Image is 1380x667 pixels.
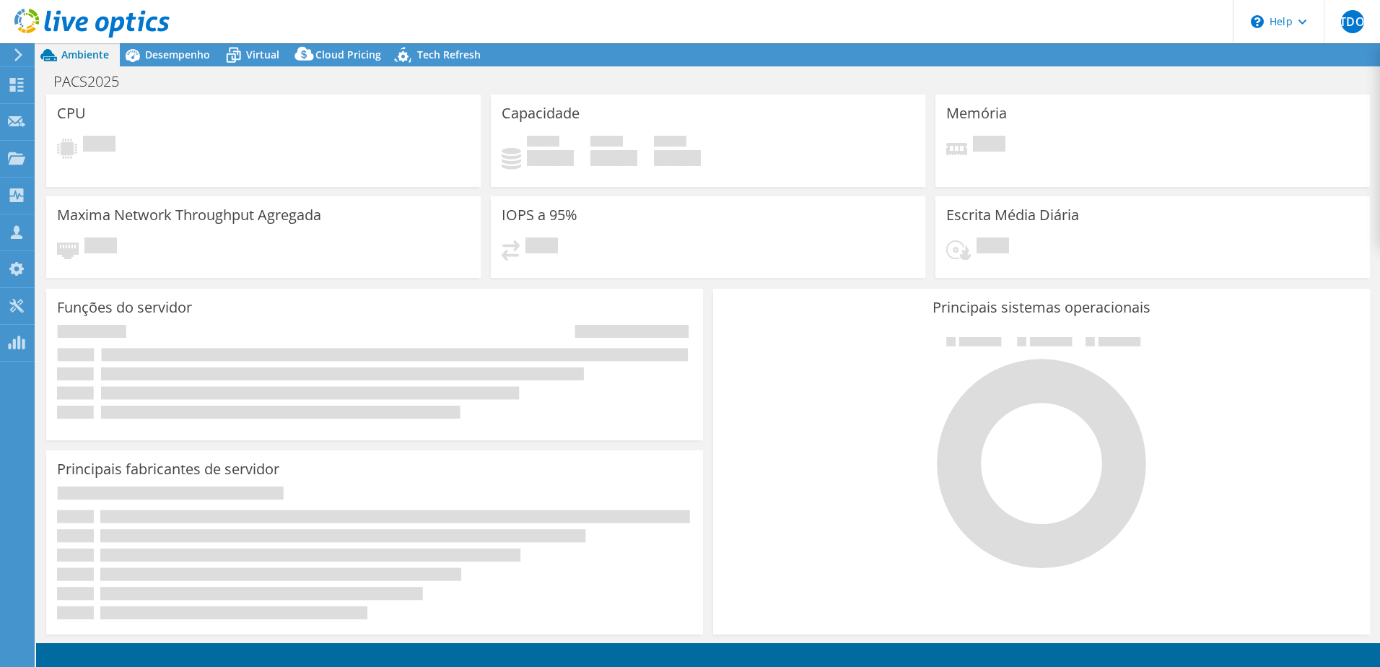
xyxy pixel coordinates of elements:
[57,461,279,477] h3: Principais fabricantes de servidor
[502,105,580,121] h3: Capacidade
[525,237,558,257] span: Pendente
[946,105,1007,121] h3: Memória
[527,136,559,150] span: Usado
[47,74,141,90] h1: PACS2025
[57,105,86,121] h3: CPU
[724,300,1359,315] h3: Principais sistemas operacionais
[977,237,1009,257] span: Pendente
[61,48,109,61] span: Ambiente
[590,150,637,166] h4: 0 GiB
[246,48,279,61] span: Virtual
[1341,10,1364,33] span: JTDOJ
[57,300,192,315] h3: Funções do servidor
[502,207,577,223] h3: IOPS a 95%
[83,136,115,155] span: Pendente
[417,48,481,61] span: Tech Refresh
[315,48,381,61] span: Cloud Pricing
[973,136,1005,155] span: Pendente
[84,237,117,257] span: Pendente
[946,207,1079,223] h3: Escrita Média Diária
[654,136,686,150] span: Total
[654,150,701,166] h4: 0 GiB
[590,136,623,150] span: Disponível
[527,150,574,166] h4: 0 GiB
[57,207,321,223] h3: Maxima Network Throughput Agregada
[1251,15,1264,28] svg: \n
[145,48,210,61] span: Desempenho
